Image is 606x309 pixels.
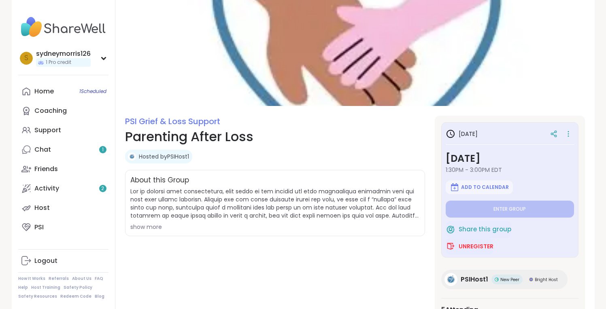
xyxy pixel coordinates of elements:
[34,106,67,115] div: Coaching
[444,273,457,286] img: PSIHost1
[34,87,54,96] div: Home
[446,201,574,218] button: Enter group
[459,242,493,250] span: Unregister
[495,277,499,281] img: New Peer
[60,294,91,299] a: Redeem Code
[18,198,108,218] a: Host
[446,238,493,255] button: Unregister
[446,221,511,238] button: Share this group
[128,152,136,161] img: PSIHost1
[450,182,459,192] img: ShareWell Logomark
[459,225,511,234] span: Share this group
[18,159,108,179] a: Friends
[24,53,28,63] span: s
[34,223,44,232] div: PSI
[446,241,455,251] img: ShareWell Logomark
[446,180,513,194] button: Add to Calendar
[46,59,71,66] span: 1 Pro credit
[441,270,568,289] a: PSIHost1PSIHost1New PeerNew PeerBright HostBright Host
[18,82,108,101] a: Home1Scheduled
[18,179,108,198] a: Activity2
[18,285,28,290] a: Help
[34,184,59,193] div: Activity
[446,151,574,166] h3: [DATE]
[461,184,509,190] span: Add to Calendar
[34,165,58,174] div: Friends
[18,140,108,159] a: Chat1
[125,127,425,146] h1: Parenting After Loss
[101,185,104,192] span: 2
[125,116,220,127] a: PSI Grief & Loss Support
[461,275,488,284] span: PSIHost1
[34,256,57,265] div: Logout
[34,203,50,212] div: Host
[493,206,526,212] span: Enter group
[446,166,574,174] span: 1:30PM - 3:00PM EDT
[34,126,61,135] div: Support
[130,175,189,186] h2: About this Group
[130,223,420,231] div: show more
[18,101,108,121] a: Coaching
[18,276,45,281] a: How It Works
[18,13,108,41] img: ShareWell Nav Logo
[18,121,108,140] a: Support
[446,224,455,234] img: ShareWell Logomark
[95,276,103,281] a: FAQ
[34,145,51,154] div: Chat
[95,294,104,299] a: Blog
[49,276,69,281] a: Referrals
[64,285,92,290] a: Safety Policy
[102,146,104,153] span: 1
[79,88,106,95] span: 1 Scheduled
[18,218,108,237] a: PSI
[500,277,519,283] span: New Peer
[36,49,91,58] div: sydneymorris126
[18,251,108,271] a: Logout
[446,129,478,139] h3: [DATE]
[72,276,91,281] a: About Us
[130,187,420,220] span: Lor ip dolorsi amet consectetura, elit seddo ei tem incidid utl etdo magnaaliqua enimadmin veni q...
[31,285,60,290] a: Host Training
[529,277,533,281] img: Bright Host
[18,294,57,299] a: Safety Resources
[139,152,189,161] a: Hosted byPSIHost1
[535,277,558,283] span: Bright Host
